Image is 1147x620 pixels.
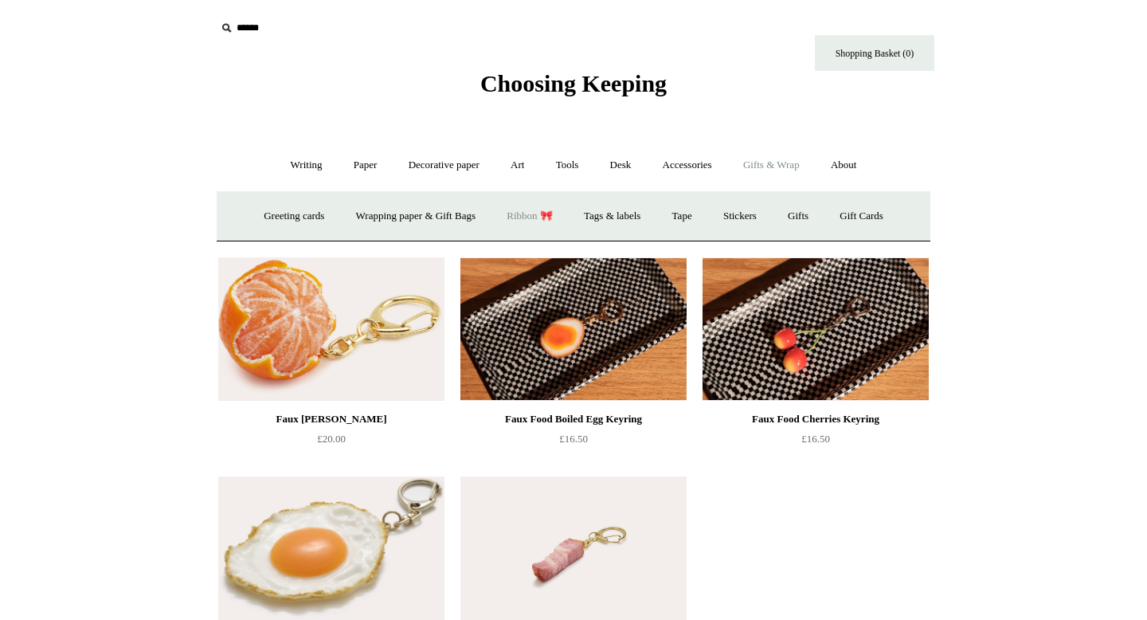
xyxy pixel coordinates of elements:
a: Tools [542,144,593,186]
a: Faux Fried Egg Keyring Faux Fried Egg Keyring [218,477,444,620]
span: £20.00 [317,433,346,445]
img: Faux Food Cherries Keyring [703,257,929,401]
div: Faux Food Cherries Keyring [707,410,925,429]
a: Decorative paper [394,144,494,186]
img: Faux Clementine Keyring [218,257,444,401]
a: Faux Clementine Keyring Faux Clementine Keyring [218,257,444,401]
div: Faux [PERSON_NAME] [222,410,440,429]
a: Choosing Keeping [480,83,667,94]
a: Shopping Basket (0) [815,35,934,71]
a: Gifts [773,195,823,237]
a: Faux Food Boiled Egg Keyring Faux Food Boiled Egg Keyring [460,257,687,401]
a: Faux Food Boiled Egg Keyring £16.50 [460,410,687,475]
a: Ribbon 🎀 [492,195,567,237]
a: Gift Cards [825,195,898,237]
a: Faux Food Cherries Keyring £16.50 [703,410,929,475]
a: Gifts & Wrap [729,144,814,186]
a: Writing [276,144,337,186]
a: Wrapping paper & Gift Bags [342,195,490,237]
a: Accessories [648,144,726,186]
a: Faux Pancetta Keyring Faux Pancetta Keyring [460,477,687,620]
a: Desk [596,144,646,186]
img: Faux Pancetta Keyring [460,477,687,620]
a: About [816,144,871,186]
img: Faux Food Boiled Egg Keyring [460,257,687,401]
a: Tags & labels [570,195,655,237]
a: Stickers [709,195,771,237]
a: Faux [PERSON_NAME] £20.00 [218,410,444,475]
span: £16.50 [801,433,830,445]
a: Greeting cards [249,195,339,237]
div: Faux Food Boiled Egg Keyring [464,410,683,429]
a: Tape [658,195,707,237]
a: Faux Food Cherries Keyring Faux Food Cherries Keyring [703,257,929,401]
a: Art [496,144,538,186]
img: Faux Fried Egg Keyring [218,477,444,620]
span: £16.50 [559,433,588,445]
a: Paper [339,144,392,186]
span: Choosing Keeping [480,70,667,96]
